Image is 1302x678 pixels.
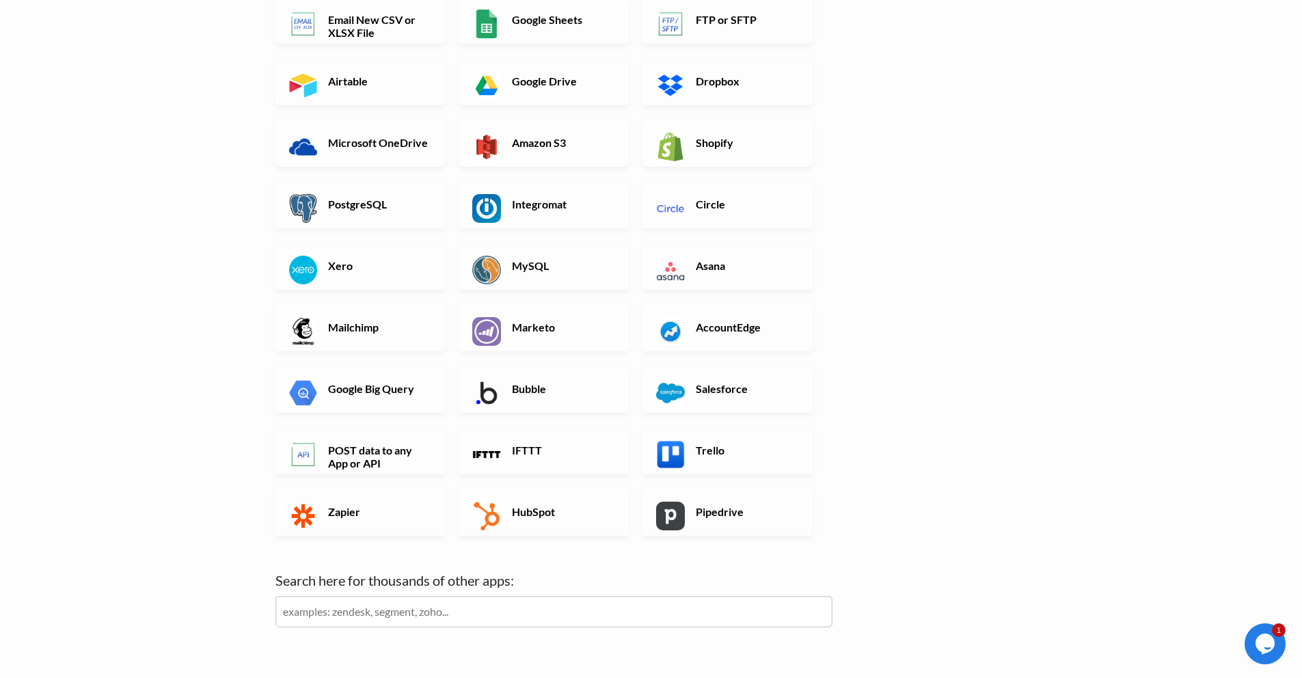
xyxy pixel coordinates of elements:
[642,303,813,351] a: AccountEdge
[508,198,616,211] h6: Integromat
[642,57,813,105] a: Dropbox
[289,502,318,530] img: Zapier App & API
[472,10,501,38] img: Google Sheets App & API
[459,180,629,228] a: Integromat
[459,57,629,105] a: Google Drive
[692,321,800,334] h6: AccountEdge
[275,570,832,591] label: Search here for thousands of other apps:
[656,317,685,346] img: AccountEdge App & API
[472,71,501,100] img: Google Drive App & API
[459,303,629,351] a: Marketo
[472,194,501,223] img: Integromat App & API
[289,194,318,223] img: PostgreSQL App & API
[642,365,813,413] a: Salesforce
[325,321,432,334] h6: Mailchimp
[692,13,800,26] h6: FTP or SFTP
[656,194,685,223] img: Circle App & API
[508,382,616,395] h6: Bubble
[692,136,800,149] h6: Shopify
[325,382,432,395] h6: Google Big Query
[472,502,501,530] img: HubSpot App & API
[275,488,446,536] a: Zapier
[289,10,318,38] img: Email New CSV or XLSX File App & API
[472,440,501,469] img: IFTTT App & API
[642,426,813,474] a: Trello
[1245,623,1288,664] iframe: chat widget
[289,133,318,161] img: Microsoft OneDrive App & API
[508,444,616,457] h6: IFTTT
[692,198,800,211] h6: Circle
[508,13,616,26] h6: Google Sheets
[275,596,832,627] input: examples: zendesk, segment, zoho...
[275,365,446,413] a: Google Big Query
[656,71,685,100] img: Dropbox App & API
[325,505,432,518] h6: Zapier
[275,242,446,290] a: Xero
[472,379,501,407] img: Bubble App & API
[275,426,446,474] a: POST data to any App or API
[508,74,616,87] h6: Google Drive
[325,74,432,87] h6: Airtable
[656,440,685,469] img: Trello App & API
[508,136,616,149] h6: Amazon S3
[692,505,800,518] h6: Pipedrive
[325,136,432,149] h6: Microsoft OneDrive
[459,242,629,290] a: MySQL
[275,303,446,351] a: Mailchimp
[656,379,685,407] img: Salesforce App & API
[459,119,629,167] a: Amazon S3
[275,180,446,228] a: PostgreSQL
[692,74,800,87] h6: Dropbox
[692,259,800,272] h6: Asana
[289,379,318,407] img: Google Big Query App & API
[642,180,813,228] a: Circle
[642,119,813,167] a: Shopify
[642,488,813,536] a: Pipedrive
[508,259,616,272] h6: MySQL
[656,10,685,38] img: FTP or SFTP App & API
[642,242,813,290] a: Asana
[692,444,800,457] h6: Trello
[656,133,685,161] img: Shopify App & API
[472,256,501,284] img: MySQL App & API
[508,505,616,518] h6: HubSpot
[459,365,629,413] a: Bubble
[459,426,629,474] a: IFTTT
[472,133,501,161] img: Amazon S3 App & API
[289,71,318,100] img: Airtable App & API
[289,317,318,346] img: Mailchimp App & API
[508,321,616,334] h6: Marketo
[656,256,685,284] img: Asana App & API
[472,317,501,346] img: Marketo App & API
[325,259,432,272] h6: Xero
[289,256,318,284] img: Xero App & API
[656,502,685,530] img: Pipedrive App & API
[275,57,446,105] a: Airtable
[325,13,432,39] h6: Email New CSV or XLSX File
[459,488,629,536] a: HubSpot
[325,198,432,211] h6: PostgreSQL
[692,382,800,395] h6: Salesforce
[289,440,318,469] img: POST data to any App or API App & API
[275,119,446,167] a: Microsoft OneDrive
[325,444,432,470] h6: POST data to any App or API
